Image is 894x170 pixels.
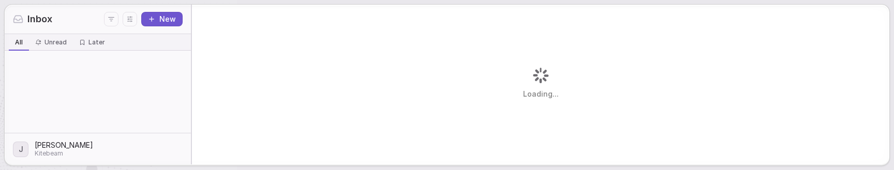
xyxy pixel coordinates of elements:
button: Filters [104,12,118,26]
span: Kitebeam [35,149,93,158]
button: Display settings [123,12,137,26]
button: New [141,12,183,26]
span: Loading... [523,89,559,99]
span: Later [88,38,105,47]
span: All [15,38,23,47]
span: Inbox [27,12,52,26]
span: Unread [44,38,67,47]
span: [PERSON_NAME] [35,140,93,150]
span: J [19,143,23,156]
